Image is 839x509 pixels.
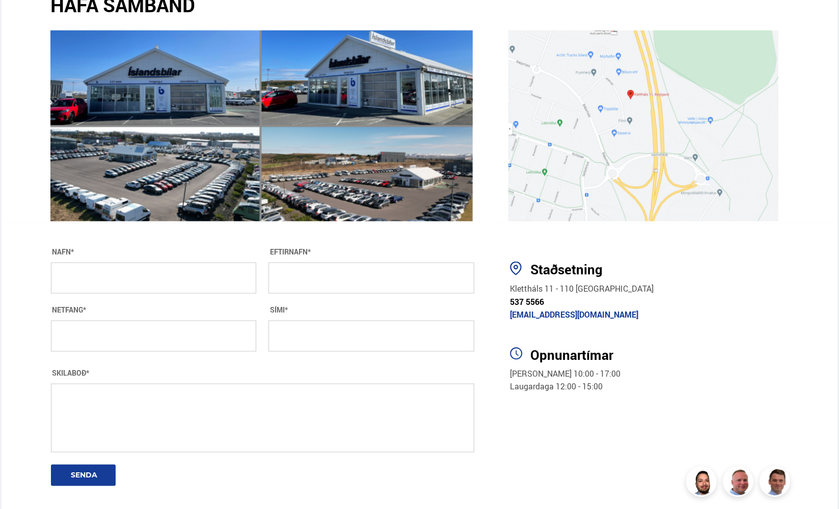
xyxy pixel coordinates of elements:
[268,306,474,314] div: SÍMI*
[510,296,544,307] a: 537 5566
[50,31,473,221] img: zbR9Zwhy8qcY8p2N.png
[8,4,39,35] button: Opna LiveChat spjallviðmót
[51,369,475,377] div: SKILABOÐ*
[268,248,474,256] div: EFTIRNAFN*
[510,309,638,320] a: [EMAIL_ADDRESS][DOMAIN_NAME]
[510,347,523,360] img: 5L2kbIWUWlfci3BR.svg
[51,248,257,256] div: NAFN*
[51,306,257,314] div: NETFANG*
[510,262,522,275] img: pw9sMCDar5Ii6RG5.svg
[51,465,116,486] button: SENDA
[510,368,620,392] span: [PERSON_NAME] 10:00 - 17:00 Laugardaga 12:00 - 15:00
[724,468,755,498] img: siFngHWaQ9KaOqBr.png
[530,347,788,362] h3: Opnunartímar
[688,468,718,498] img: nhp88E3Fdnt1Opn2.png
[508,31,778,221] img: 1RuqvkYfbre_JAo3.jpg
[510,283,654,294] a: Klettháls 11 - 110 [GEOGRAPHIC_DATA]
[530,262,788,277] div: Staðsetning
[761,468,792,498] img: FbJEzSuNWCJXmdc-.webp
